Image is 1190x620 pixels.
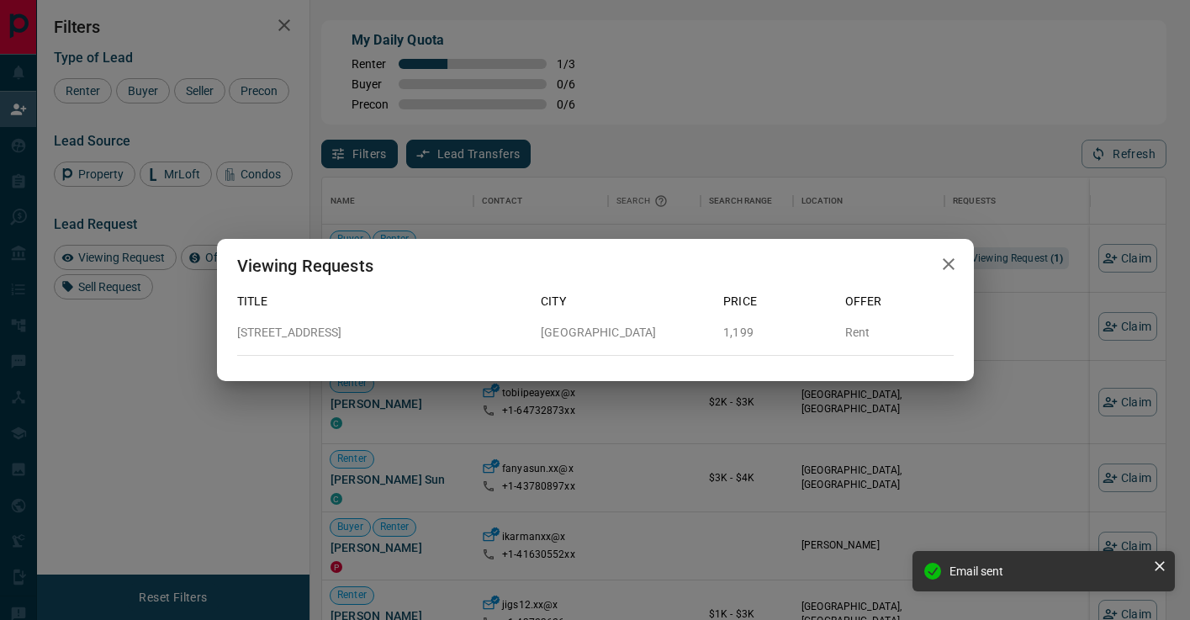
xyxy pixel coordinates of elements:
p: [GEOGRAPHIC_DATA] [541,324,710,342]
p: Title [237,293,528,310]
p: Price [723,293,832,310]
p: City [541,293,710,310]
div: Email sent [949,564,1146,578]
p: Offer [845,293,954,310]
p: Rent [845,324,954,342]
p: [STREET_ADDRESS] [237,324,528,342]
p: 1,199 [723,324,832,342]
h2: Viewing Requests [217,239,394,293]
